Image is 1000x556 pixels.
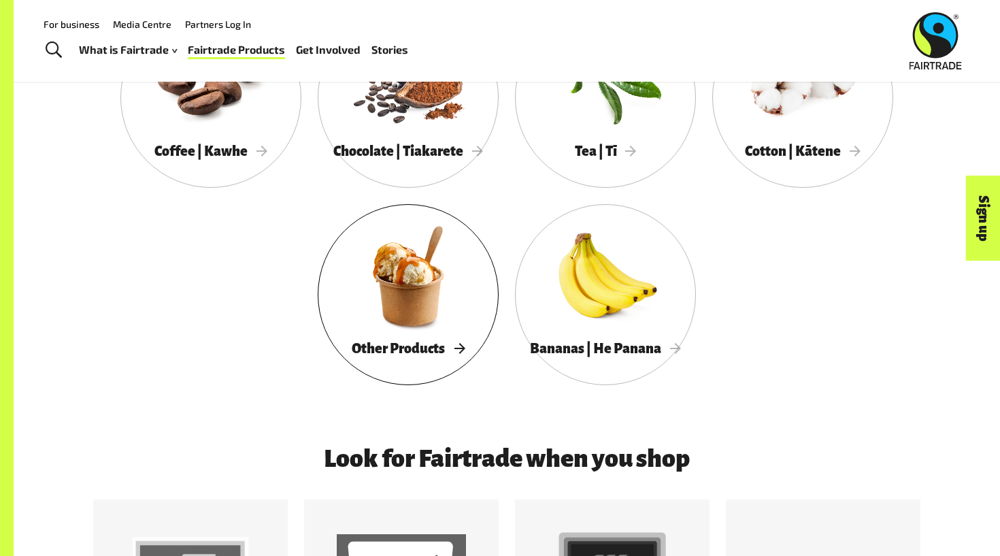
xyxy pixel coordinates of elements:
a: Other Products [318,204,499,385]
a: Stories [371,40,408,60]
h3: Look for Fairtrade when you shop [161,445,852,472]
span: Cotton | Kātene [745,144,861,159]
a: Toggle Search [37,33,70,67]
img: Fairtrade Australia New Zealand logo [910,12,962,69]
a: Media Centre [113,18,171,30]
a: Bananas | He Panana [515,204,696,385]
span: Chocolate | Tiakarete [333,144,483,159]
a: For business [44,18,99,30]
a: Partners Log In [185,18,251,30]
a: Cotton | Kātene [712,7,893,188]
a: Fairtrade Products [188,40,285,60]
span: Tea | Tī [575,144,637,159]
span: Bananas | He Panana [530,341,681,356]
span: Other Products [352,341,465,356]
span: Coffee | Kawhe [154,144,267,159]
a: Chocolate | Tiakarete [318,7,499,188]
a: Tea | Tī [515,7,696,188]
a: Get Involved [296,40,361,60]
a: Coffee | Kawhe [120,7,301,188]
a: What is Fairtrade [79,40,177,60]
